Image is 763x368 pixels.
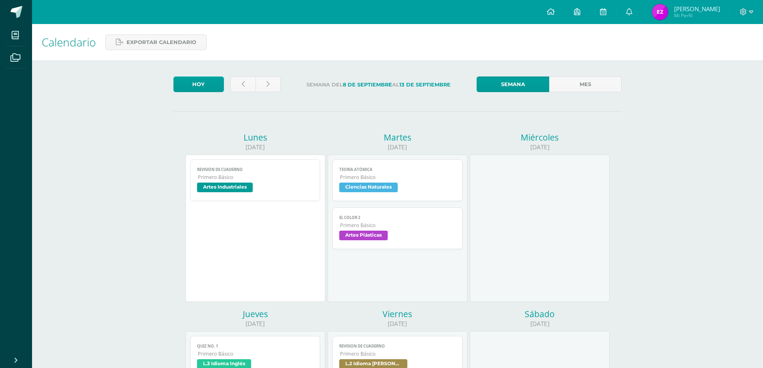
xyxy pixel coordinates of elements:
span: [PERSON_NAME] [674,5,720,13]
span: Calendario [42,34,96,50]
span: Primero Básico [340,350,456,357]
strong: 8 de Septiembre [343,82,392,88]
a: Revisión de cuadernoPrimero BásicoArtes Industriales [190,159,320,201]
div: [DATE] [185,320,325,328]
a: Hoy [173,76,224,92]
a: Mes [549,76,622,92]
div: Jueves [185,308,325,320]
div: Viernes [328,308,467,320]
span: Ciencias Naturales [339,183,398,192]
span: Artes Plásticas [339,231,388,240]
a: Teoría AtómicaPrimero BásicoCiencias Naturales [332,159,463,201]
span: Primero Básico [198,350,314,357]
span: Teoría Atómica [339,167,456,172]
img: 687af13bb66982c3e5287b72cc16effe.png [652,4,668,20]
span: El color 2 [339,215,456,220]
div: [DATE] [470,143,610,151]
div: [DATE] [328,143,467,151]
label: Semana del al [287,76,470,93]
div: Martes [328,132,467,143]
div: [DATE] [185,143,325,151]
span: Revisión de cuaderno [197,167,314,172]
a: Semana [477,76,549,92]
span: Primero Básico [198,174,314,181]
span: Quiz No. 1 [197,344,314,349]
div: [DATE] [328,320,467,328]
span: Primero Básico [340,174,456,181]
span: Exportar calendario [127,35,196,50]
div: Sábado [470,308,610,320]
strong: 13 de Septiembre [399,82,451,88]
a: Exportar calendario [105,34,207,50]
a: El color 2Primero BásicoArtes Plásticas [332,207,463,249]
span: Revisión de cuaderno [339,344,456,349]
span: Primero Básico [340,222,456,229]
span: Mi Perfil [674,12,720,19]
div: Lunes [185,132,325,143]
span: Artes Industriales [197,183,253,192]
div: [DATE] [470,320,610,328]
div: Miércoles [470,132,610,143]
